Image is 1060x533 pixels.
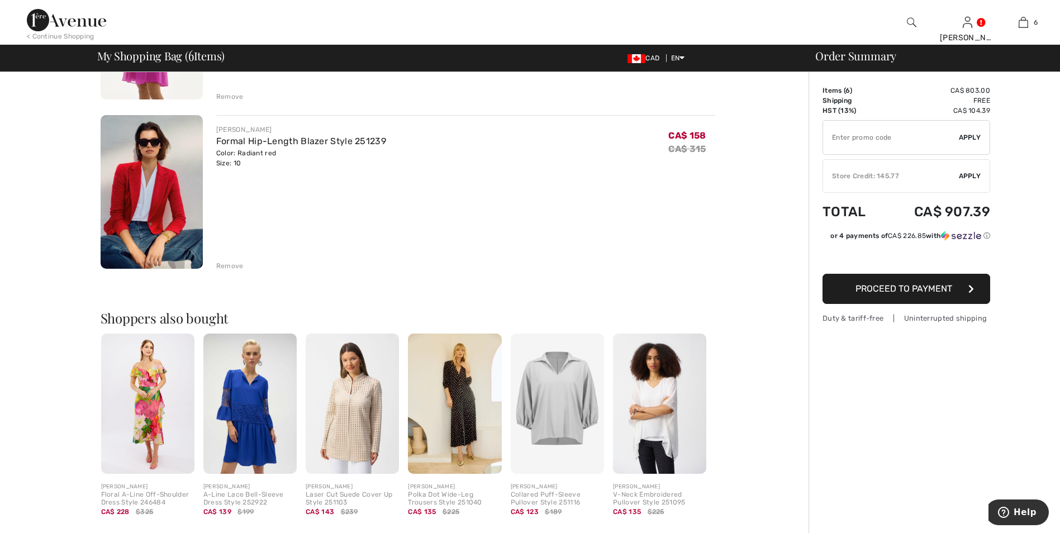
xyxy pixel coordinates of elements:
[823,231,990,245] div: or 4 payments ofCA$ 226.85withSezzle Click to learn more about Sezzle
[27,31,94,41] div: < Continue Shopping
[959,132,981,142] span: Apply
[203,508,231,516] span: CA$ 139
[940,32,995,44] div: [PERSON_NAME]
[963,16,972,29] img: My Info
[408,508,436,516] span: CA$ 135
[216,261,244,271] div: Remove
[216,136,386,146] a: Formal Hip-Length Blazer Style 251239
[408,491,501,507] div: Polka Dot Wide-Leg Trousers Style 251040
[823,171,959,181] div: Store Credit: 145.77
[216,92,244,102] div: Remove
[823,106,883,116] td: HST (13%)
[668,144,706,154] s: CA$ 315
[907,16,916,29] img: search the website
[855,283,952,294] span: Proceed to Payment
[823,85,883,96] td: Items ( )
[101,491,194,507] div: Floral A-Line Off-Shoulder Dress Style 246484
[511,491,604,507] div: Collared Puff-Sleeve Pullover Style 251116
[408,334,501,474] img: Polka Dot Wide-Leg Trousers Style 251040
[823,313,990,323] div: Duty & tariff-free | Uninterrupted shipping
[101,483,194,491] div: [PERSON_NAME]
[101,311,715,325] h2: Shoppers also bought
[941,231,981,241] img: Sezzle
[802,50,1053,61] div: Order Summary
[845,87,850,94] span: 6
[136,507,153,517] span: $325
[306,483,399,491] div: [PERSON_NAME]
[823,193,883,231] td: Total
[883,85,990,96] td: CA$ 803.00
[216,148,386,168] div: Color: Radiant red Size: 10
[408,483,501,491] div: [PERSON_NAME]
[188,47,194,62] span: 6
[341,507,358,517] span: $239
[823,274,990,304] button: Proceed to Payment
[823,121,959,154] input: Promo code
[628,54,664,62] span: CAD
[613,491,706,507] div: V-Neck Embroidered Pullover Style 251095
[1019,16,1028,29] img: My Bag
[306,334,399,474] img: Laser Cut Suede Cover Up Style 251103
[823,245,990,270] iframe: PayPal-paypal
[613,334,706,474] img: V-Neck Embroidered Pullover Style 251095
[27,9,106,31] img: 1ère Avenue
[511,508,539,516] span: CA$ 123
[203,491,297,507] div: A-Line Lace Bell-Sleeve Dress Style 252922
[306,508,334,516] span: CA$ 143
[511,483,604,491] div: [PERSON_NAME]
[203,483,297,491] div: [PERSON_NAME]
[613,483,706,491] div: [PERSON_NAME]
[830,231,990,241] div: or 4 payments of with
[1034,17,1038,27] span: 6
[511,334,604,474] img: Collared Puff-Sleeve Pullover Style 251116
[613,508,641,516] span: CA$ 135
[668,130,706,141] span: CA$ 158
[823,96,883,106] td: Shipping
[101,508,130,516] span: CA$ 228
[237,507,254,517] span: $199
[883,106,990,116] td: CA$ 104.39
[216,125,386,135] div: [PERSON_NAME]
[888,232,926,240] span: CA$ 226.85
[883,193,990,231] td: CA$ 907.39
[963,17,972,27] a: Sign In
[883,96,990,106] td: Free
[443,507,459,517] span: $225
[203,334,297,474] img: A-Line Lace Bell-Sleeve Dress Style 252922
[101,115,203,269] img: Formal Hip-Length Blazer Style 251239
[988,499,1049,527] iframe: Opens a widget where you can find more information
[996,16,1051,29] a: 6
[97,50,225,61] span: My Shopping Bag ( Items)
[628,54,645,63] img: Canadian Dollar
[545,507,562,517] span: $189
[959,171,981,181] span: Apply
[306,491,399,507] div: Laser Cut Suede Cover Up Style 251103
[101,334,194,474] img: Floral A-Line Off-Shoulder Dress Style 246484
[671,54,685,62] span: EN
[648,507,664,517] span: $225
